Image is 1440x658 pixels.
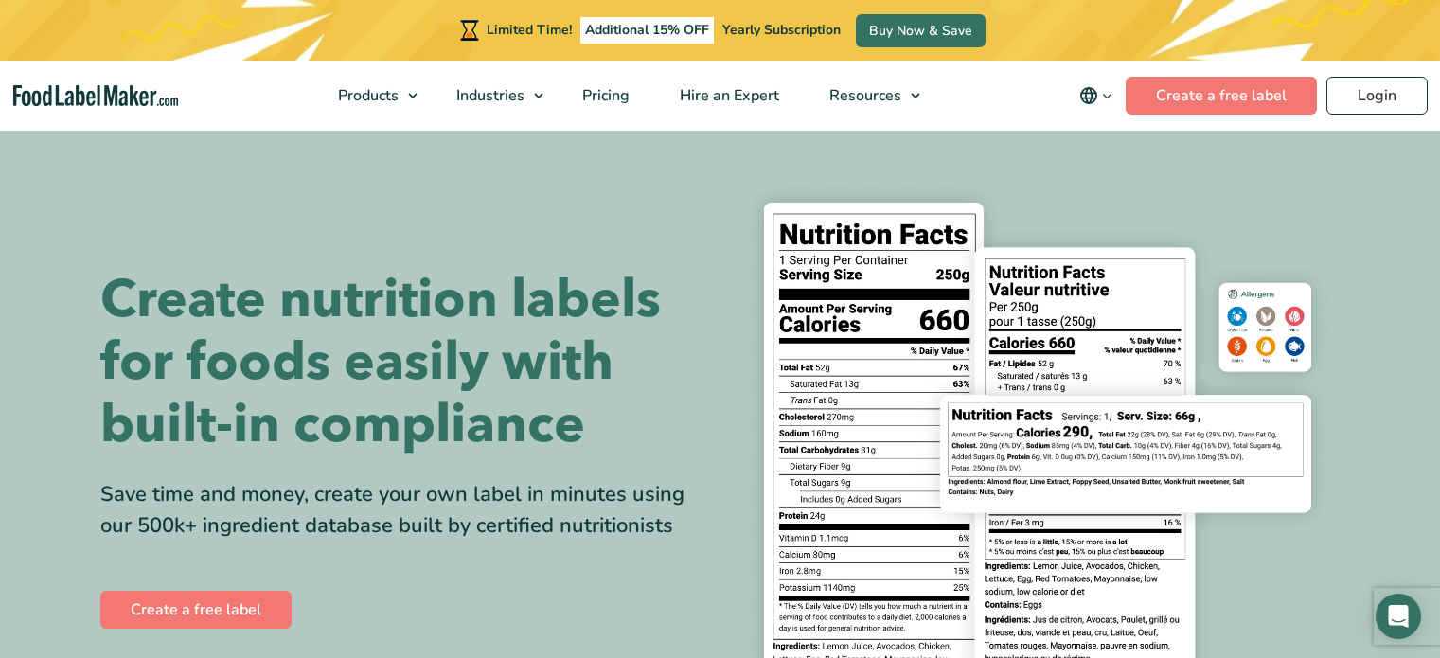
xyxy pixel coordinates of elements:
[1326,77,1428,115] a: Login
[577,85,631,106] span: Pricing
[856,14,986,47] a: Buy Now & Save
[100,479,706,542] div: Save time and money, create your own label in minutes using our 500k+ ingredient database built b...
[487,21,572,39] span: Limited Time!
[100,591,292,629] a: Create a free label
[824,85,903,106] span: Resources
[451,85,526,106] span: Industries
[674,85,781,106] span: Hire an Expert
[313,61,427,131] a: Products
[1126,77,1317,115] a: Create a free label
[580,17,714,44] span: Additional 15% OFF
[432,61,553,131] a: Industries
[332,85,400,106] span: Products
[655,61,800,131] a: Hire an Expert
[722,21,841,39] span: Yearly Subscription
[1376,594,1421,639] div: Open Intercom Messenger
[100,269,706,456] h1: Create nutrition labels for foods easily with built-in compliance
[805,61,930,131] a: Resources
[558,61,650,131] a: Pricing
